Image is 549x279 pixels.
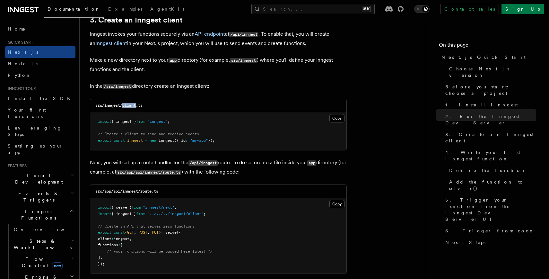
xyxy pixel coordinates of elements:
a: Home [5,23,75,35]
span: , [129,237,132,241]
span: Next Steps [445,239,485,246]
span: "../../../inngest/client" [147,212,204,216]
a: Next.js Quick Start [439,51,536,63]
span: = [145,138,147,143]
a: 6. Trigger from code [443,225,536,237]
a: 1. Install Inngest [443,99,536,111]
span: "my-app" [190,138,208,143]
a: Next Steps [443,237,536,248]
span: Overview [14,227,80,232]
a: Contact sales [440,4,499,14]
span: inngest [127,138,143,143]
span: import [98,205,111,210]
span: Before you start: choose a project [445,84,536,96]
a: API endpoint [195,31,225,37]
span: GET [127,230,134,235]
span: Examples [108,6,143,12]
span: [ [120,243,123,247]
span: { serve } [111,205,132,210]
span: Leveraging Steps [8,125,62,137]
button: Search...⌘K [251,4,375,14]
span: import [98,212,111,216]
span: Documentation [48,6,100,12]
span: Node.js [8,61,38,66]
span: Python [8,73,31,78]
span: Setting up your app [8,143,63,155]
a: Inngest client [95,40,127,46]
button: Copy [329,200,344,208]
span: PUT [152,230,159,235]
span: ({ [177,230,181,235]
code: src/inngest [230,58,257,63]
a: Your first Functions [5,104,75,122]
a: Choose Next.js version [447,63,536,81]
span: export [98,138,111,143]
a: AgentKit [146,2,188,17]
button: Local Development [5,170,75,188]
span: Your first Functions [8,107,46,119]
span: Home [8,26,26,32]
code: /src/inngest [103,84,132,89]
span: new [150,138,156,143]
span: Features [5,163,27,168]
h4: On this page [439,41,536,51]
span: const [114,138,125,143]
span: Quick start [5,40,33,45]
a: Next.js [5,46,75,58]
span: : [118,243,120,247]
span: ; [204,212,206,216]
span: Inngest Functions [5,208,69,221]
span: : [186,138,188,143]
span: // Create an API that serves zero functions [98,224,195,229]
span: // Create a client to send and receive events [98,132,199,136]
span: { inngest } [111,212,136,216]
a: 4. Write your first Inngest function [443,147,536,165]
a: 3. Create an Inngest client [90,15,183,24]
span: "inngest/next" [143,205,174,210]
p: Inngest invokes your functions securely via an at . To enable that, you will create an in your Ne... [90,30,347,48]
span: 6. Trigger from code [445,228,533,234]
button: Steps & Workflows [11,235,75,253]
a: Python [5,69,75,81]
button: Toggle dark mode [414,5,430,13]
span: serve [165,230,177,235]
span: AgentKit [150,6,184,12]
span: client [98,237,111,241]
button: Events & Triggers [5,188,75,206]
a: Install the SDK [5,93,75,104]
span: functions [98,243,118,247]
span: const [114,230,125,235]
code: app [169,58,178,63]
span: Next.js Quick Start [441,54,526,60]
span: Choose Next.js version [449,66,536,78]
a: Examples [104,2,146,17]
span: inngest [114,237,129,241]
span: ; [174,205,177,210]
span: "inngest" [147,119,168,124]
p: Next, you will set up a route handler for the route. To do so, create a file inside your director... [90,158,347,177]
span: 4. Write your first Inngest function [445,149,536,162]
span: Inngest tour [5,86,36,91]
span: /* your functions will be passed here later! */ [107,249,213,254]
span: Define the function [449,167,526,174]
span: 1. Install Inngest [445,102,518,108]
span: import [98,119,111,124]
span: ] [98,255,100,260]
a: Before you start: choose a project [443,81,536,99]
span: ({ id [174,138,186,143]
span: Next.js [8,50,38,55]
button: Flow Controlnew [11,253,75,271]
p: Make a new directory next to your directory (for example, ) where you'll define your Inngest func... [90,56,347,74]
span: Add the function to serve() [449,179,536,192]
button: Inngest Functions [5,206,75,224]
a: 5. Trigger your function from the Inngest Dev Server UI [443,194,536,225]
code: /api/inngest [229,32,258,37]
a: Overview [11,224,75,235]
span: } [159,230,161,235]
a: Node.js [5,58,75,69]
span: POST [138,230,147,235]
span: , [134,230,136,235]
span: , [100,255,102,260]
span: Flow Control [11,256,71,269]
span: Events & Triggers [5,190,70,203]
